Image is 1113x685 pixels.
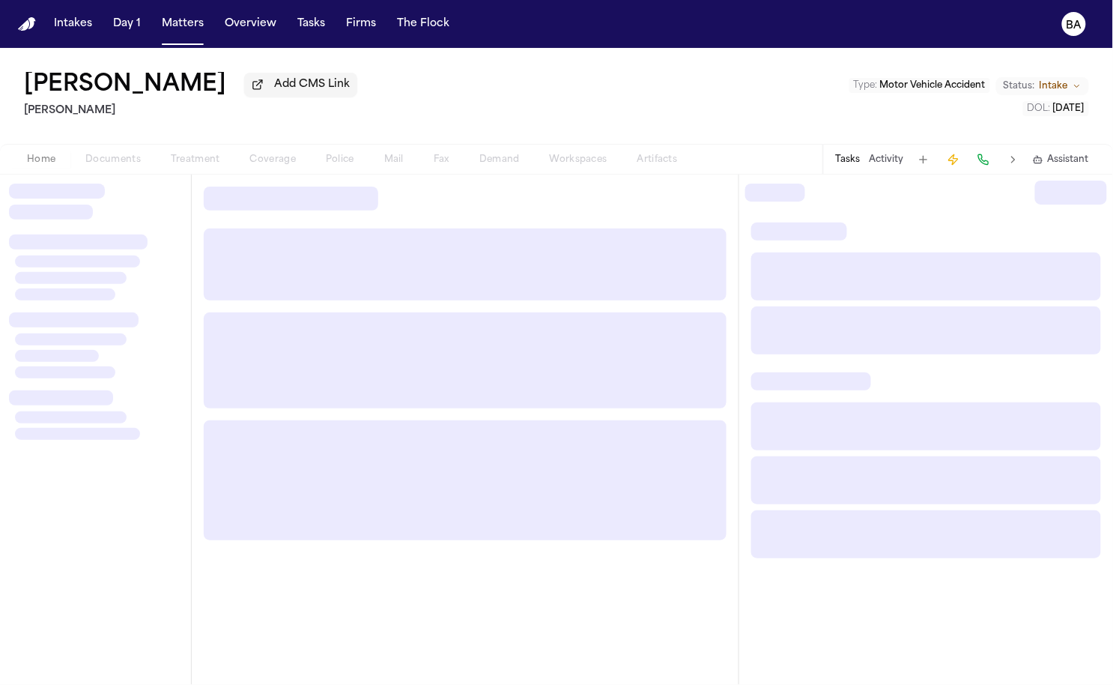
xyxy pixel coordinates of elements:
span: DOL : [1028,104,1051,113]
button: Tasks [291,10,331,37]
button: Tasks [836,154,861,166]
button: Firms [340,10,382,37]
span: Intake [1040,80,1068,92]
button: The Flock [391,10,455,37]
h1: [PERSON_NAME] [24,72,226,99]
button: Intakes [48,10,98,37]
button: Make a Call [973,149,994,170]
span: Motor Vehicle Accident [880,81,986,90]
button: Overview [219,10,282,37]
img: Finch Logo [18,17,36,31]
span: Status: [1004,80,1035,92]
h2: [PERSON_NAME] [24,102,357,120]
button: Create Immediate Task [943,149,964,170]
span: Type : [854,81,878,90]
span: [DATE] [1053,104,1085,113]
span: Assistant [1048,154,1089,166]
button: Matters [156,10,210,37]
button: Assistant [1033,154,1089,166]
button: Change status from Intake [996,77,1089,95]
button: Add CMS Link [244,73,357,97]
button: Edit matter name [24,72,226,99]
span: Add CMS Link [274,77,350,92]
button: Edit Type: Motor Vehicle Accident [849,78,990,93]
button: Edit DOL: 2025-09-02 [1023,101,1089,116]
a: Home [18,17,36,31]
button: Add Task [913,149,934,170]
button: Activity [870,154,904,166]
button: Day 1 [107,10,147,37]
